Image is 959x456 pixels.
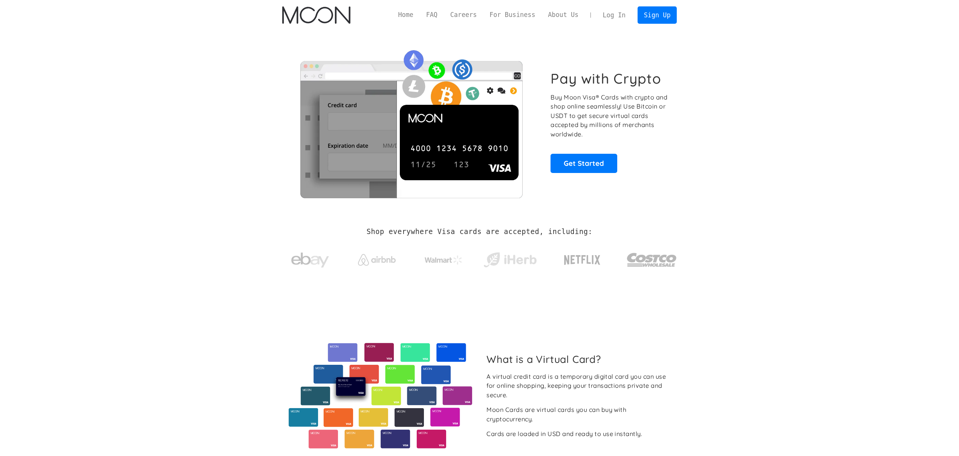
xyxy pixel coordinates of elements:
[486,353,671,365] h2: What is a Virtual Card?
[444,10,483,20] a: Careers
[597,7,632,23] a: Log In
[425,256,462,265] img: Walmart
[486,429,642,439] div: Cards are loaded in USD and ready to use instantly.
[367,228,592,236] h2: Shop everywhere Visa cards are accepted, including:
[282,241,338,276] a: ebay
[282,45,540,198] img: Moon Cards let you spend your crypto anywhere Visa is accepted.
[288,343,473,448] img: Virtual cards from Moon
[282,6,350,24] img: Moon Logo
[486,405,671,424] div: Moon Cards are virtual cards you can buy with cryptocurrency.
[282,6,350,24] a: home
[627,238,677,278] a: Costco
[638,6,677,23] a: Sign Up
[627,246,677,274] img: Costco
[483,10,541,20] a: For Business
[549,243,616,273] a: Netflix
[563,251,601,269] img: Netflix
[541,10,585,20] a: About Us
[551,93,668,139] p: Buy Moon Visa® Cards with crypto and shop online seamlessly! Use Bitcoin or USDT to get secure vi...
[415,248,471,268] a: Walmart
[551,154,617,173] a: Get Started
[482,250,538,270] img: iHerb
[358,254,396,266] img: Airbnb
[486,372,671,400] div: A virtual credit card is a temporary digital card you can use for online shopping, keeping your t...
[482,243,538,274] a: iHerb
[349,246,405,269] a: Airbnb
[420,10,444,20] a: FAQ
[392,10,420,20] a: Home
[291,248,329,272] img: ebay
[551,70,661,87] h1: Pay with Crypto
